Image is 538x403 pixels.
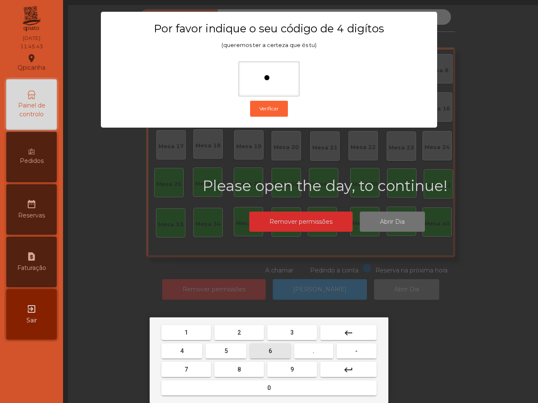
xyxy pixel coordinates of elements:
span: 0 [267,385,271,391]
span: - [355,348,358,354]
span: 6 [269,348,272,354]
span: (queremos ter a certeza que és tu) [222,42,316,48]
span: 8 [237,366,241,373]
button: Verificar [250,101,288,117]
span: 9 [290,366,294,373]
mat-icon: keyboard_backspace [343,328,353,338]
span: . [313,348,314,354]
span: 7 [185,366,188,373]
span: 5 [224,348,228,354]
mat-icon: keyboard_return [343,365,353,375]
span: 1 [185,329,188,336]
span: 4 [180,348,184,354]
span: 3 [290,329,294,336]
h3: Por favor indique o seu código de 4 digítos [117,22,421,35]
span: 2 [237,329,241,336]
